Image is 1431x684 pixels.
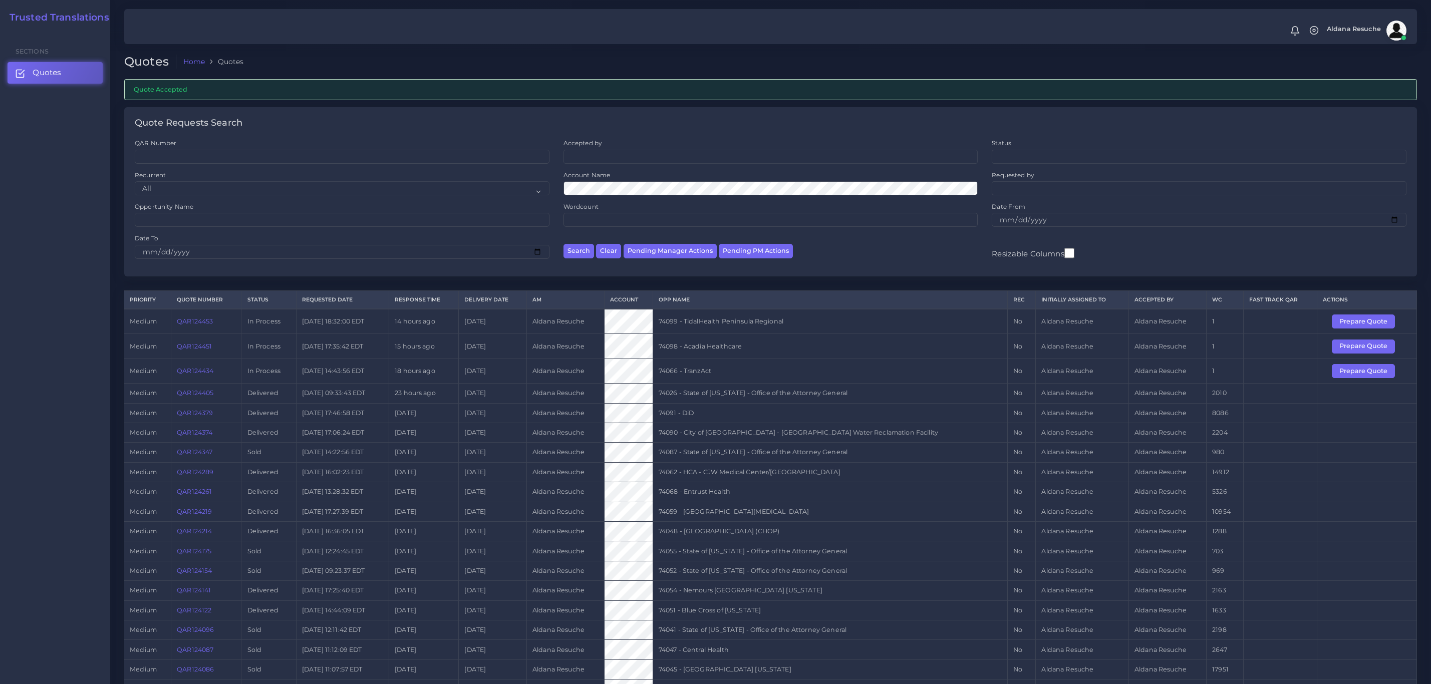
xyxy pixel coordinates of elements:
td: Aldana Resuche [526,600,604,620]
td: [DATE] [389,620,458,640]
td: Aldana Resuche [1128,359,1206,383]
a: Aldana Resucheavatar [1322,21,1410,41]
th: Quote Number [171,290,241,309]
a: Trusted Translations [3,12,109,24]
span: Quotes [33,67,61,78]
td: [DATE] [389,541,458,561]
span: medium [130,527,157,535]
td: [DATE] 16:02:23 EDT [296,462,389,482]
td: Aldana Resuche [1128,541,1206,561]
td: [DATE] [459,600,527,620]
td: [DATE] [459,659,527,679]
td: 74091 - DiD [653,403,1007,423]
a: QAR124374 [177,429,212,436]
td: 17951 [1206,659,1243,679]
td: [DATE] [459,561,527,580]
span: medium [130,665,157,673]
td: [DATE] [389,462,458,482]
th: Accepted by [1128,290,1206,309]
td: Aldana Resuche [1036,309,1129,334]
td: Aldana Resuche [1128,462,1206,482]
td: [DATE] [389,403,458,423]
td: Aldana Resuche [1036,423,1129,442]
th: Initially Assigned to [1036,290,1129,309]
span: medium [130,606,157,614]
td: 74048 - [GEOGRAPHIC_DATA] (CHOP) [653,522,1007,541]
td: Sold [241,659,296,679]
td: Delivered [241,502,296,521]
td: No [1007,309,1035,334]
td: [DATE] [389,502,458,521]
a: QAR124451 [177,343,212,350]
td: 18 hours ago [389,359,458,383]
span: Sections [16,48,49,55]
label: Account Name [563,171,611,179]
td: Aldana Resuche [526,462,604,482]
span: medium [130,343,157,350]
td: Delivered [241,384,296,403]
td: Delivered [241,600,296,620]
button: Pending Manager Actions [624,244,717,258]
td: Aldana Resuche [526,502,604,521]
label: Wordcount [563,202,599,211]
td: Aldana Resuche [1128,640,1206,659]
span: medium [130,567,157,574]
td: 1 [1206,334,1243,359]
td: Aldana Resuche [1128,659,1206,679]
td: Delivered [241,482,296,502]
a: QAR124379 [177,409,213,417]
td: Aldana Resuche [526,640,604,659]
td: 15 hours ago [389,334,458,359]
td: 2163 [1206,581,1243,600]
a: QAR124261 [177,488,212,495]
td: [DATE] [389,423,458,442]
td: 74099 - TidalHealth Peninsula Regional [653,309,1007,334]
button: Clear [596,244,621,258]
td: Aldana Resuche [1036,620,1129,640]
a: QAR124453 [177,317,213,325]
td: Aldana Resuche [526,581,604,600]
td: Aldana Resuche [1128,443,1206,462]
td: No [1007,600,1035,620]
td: Aldana Resuche [1036,462,1129,482]
td: In Process [241,309,296,334]
td: [DATE] 17:35:42 EDT [296,334,389,359]
td: 969 [1206,561,1243,580]
span: medium [130,508,157,515]
td: Aldana Resuche [526,482,604,502]
span: medium [130,626,157,633]
td: Aldana Resuche [526,522,604,541]
td: 74062 - HCA - CJW Medical Center/[GEOGRAPHIC_DATA] [653,462,1007,482]
a: Quotes [8,62,103,83]
td: [DATE] [389,600,458,620]
td: [DATE] 17:27:39 EDT [296,502,389,521]
td: [DATE] 11:07:57 EDT [296,659,389,679]
td: 74051 - Blue Cross of [US_STATE] [653,600,1007,620]
td: [DATE] [459,384,527,403]
td: No [1007,423,1035,442]
td: 2204 [1206,423,1243,442]
td: Aldana Resuche [1128,522,1206,541]
td: Aldana Resuche [526,359,604,383]
th: Requested Date [296,290,389,309]
td: [DATE] [459,640,527,659]
th: Delivery Date [459,290,527,309]
td: 1 [1206,309,1243,334]
td: 703 [1206,541,1243,561]
td: No [1007,541,1035,561]
td: Aldana Resuche [1036,561,1129,580]
input: Resizable Columns [1064,247,1074,259]
td: [DATE] [459,620,527,640]
td: Aldana Resuche [1036,384,1129,403]
td: [DATE] 17:46:58 EDT [296,403,389,423]
td: Aldana Resuche [1128,384,1206,403]
label: Opportunity Name [135,202,193,211]
td: 23 hours ago [389,384,458,403]
td: Aldana Resuche [1036,502,1129,521]
td: No [1007,581,1035,600]
td: [DATE] [389,561,458,580]
th: Fast Track QAR [1244,290,1317,309]
a: Prepare Quote [1332,342,1402,350]
td: 1633 [1206,600,1243,620]
td: No [1007,659,1035,679]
